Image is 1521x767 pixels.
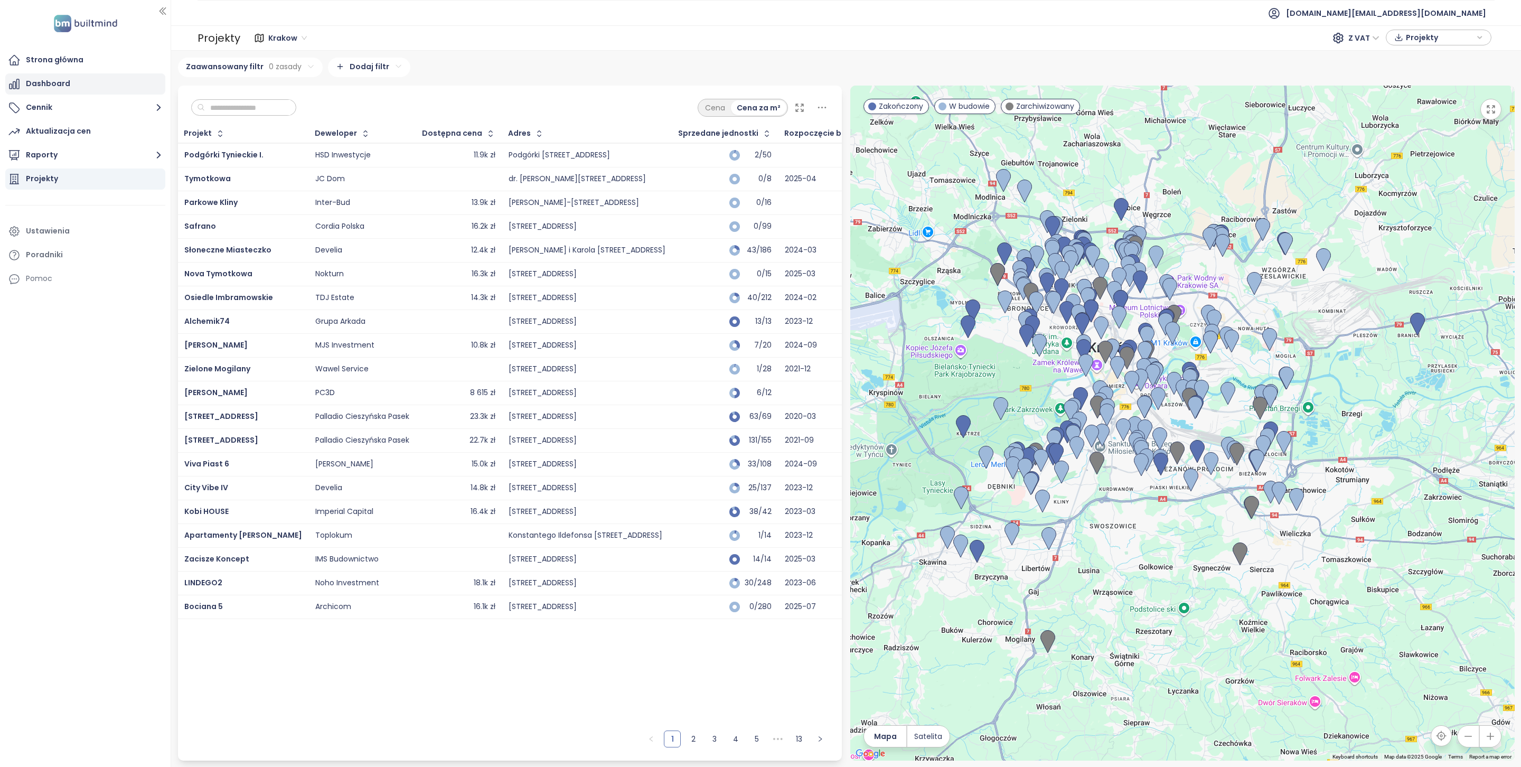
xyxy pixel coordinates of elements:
[471,507,495,517] div: 16.4k zł
[184,268,252,279] a: Nova Tymotkowa
[184,435,258,445] span: [STREET_ADDRESS]
[509,388,577,398] div: [STREET_ADDRESS]
[509,412,577,422] div: [STREET_ADDRESS]
[315,293,354,303] div: TDJ Estate
[315,531,352,540] div: Toplokum
[184,411,258,422] a: [STREET_ADDRESS]
[315,555,379,564] div: IMS Budownictwo
[184,530,302,540] a: Apartamenty [PERSON_NAME]
[785,507,815,517] div: 2023-03
[471,483,495,493] div: 14.8k zł
[699,100,731,115] div: Cena
[907,726,950,747] button: Satelita
[784,130,867,137] div: Rozpoczęcie budowy
[664,731,680,747] a: 1
[707,731,722,747] a: 3
[914,731,942,742] span: Satelita
[853,747,888,761] a: Open this area in Google Maps (opens a new window)
[315,174,345,184] div: JC Dom
[748,731,765,747] li: 5
[184,459,229,469] a: Viva Piast 6
[745,223,772,230] div: 0/99
[184,482,228,493] a: City Vibe IV
[509,341,577,350] div: [STREET_ADDRESS]
[509,483,577,493] div: [STREET_ADDRESS]
[422,130,482,137] div: Dostępna cena
[268,30,307,46] span: Krakow
[745,461,772,467] div: 33/108
[470,412,495,422] div: 23.3k zł
[184,554,249,564] span: Zacisze Koncept
[315,412,409,422] div: Palladio Cieszyńska Pasek
[315,198,350,208] div: Inter-Bud
[509,151,610,160] div: Podgórki [STREET_ADDRESS]
[785,269,815,279] div: 2025-03
[315,222,364,231] div: Cordia Polska
[728,731,744,747] a: 4
[745,437,772,444] div: 131/155
[745,152,772,158] div: 2/50
[509,555,577,564] div: [STREET_ADDRESS]
[472,222,495,231] div: 16.2k zł
[184,197,238,208] span: Parkowe Kliny
[474,578,495,588] div: 18.1k zł
[184,601,223,612] a: Bociana 5
[785,460,817,469] div: 2024-09
[664,731,681,747] li: 1
[184,292,273,303] a: Osiedle Imbramowskie
[26,272,52,285] div: Pomoc
[315,388,335,398] div: PC3D
[791,731,807,747] a: 13
[685,731,702,747] li: 2
[184,316,230,326] span: Alchemik74
[745,603,772,610] div: 0/280
[315,602,351,612] div: Archicom
[5,268,165,289] div: Pomoc
[509,198,639,208] div: [PERSON_NAME]-[STREET_ADDRESS]
[474,602,495,612] div: 16.1k zł
[785,317,813,326] div: 2023-12
[315,269,344,279] div: Nokturn
[26,77,70,90] div: Dashboard
[745,342,772,349] div: 7/20
[1392,30,1486,45] div: button
[184,173,231,184] a: Tymotkowa
[745,556,772,563] div: 14/14
[315,151,371,160] div: HSD Inwestycje
[731,100,786,115] div: Cena za m²
[745,247,772,254] div: 43/186
[315,364,369,374] div: Wawel Service
[315,578,379,588] div: Noho Investment
[184,577,222,588] span: LINDEGO2
[184,149,264,160] a: Podgórki Tynieckie I.
[745,175,772,182] div: 0/8
[686,731,701,747] a: 2
[853,747,888,761] img: Google
[470,436,495,445] div: 22.7k zł
[785,341,817,350] div: 2024-09
[184,363,250,374] a: Zielone Mogilany
[745,294,772,301] div: 40/212
[5,73,165,95] a: Dashboard
[508,130,531,137] div: Adres
[812,731,829,747] li: Następna strona
[1348,30,1379,46] span: Z VAT
[745,270,772,277] div: 0/15
[874,731,897,742] span: Mapa
[509,602,577,612] div: [STREET_ADDRESS]
[509,222,577,231] div: [STREET_ADDRESS]
[184,506,229,517] a: Kobi HOUSE
[745,579,772,586] div: 30/248
[315,483,342,493] div: Develia
[785,246,816,255] div: 2024-03
[315,317,365,326] div: Grupa Arkada
[509,269,577,279] div: [STREET_ADDRESS]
